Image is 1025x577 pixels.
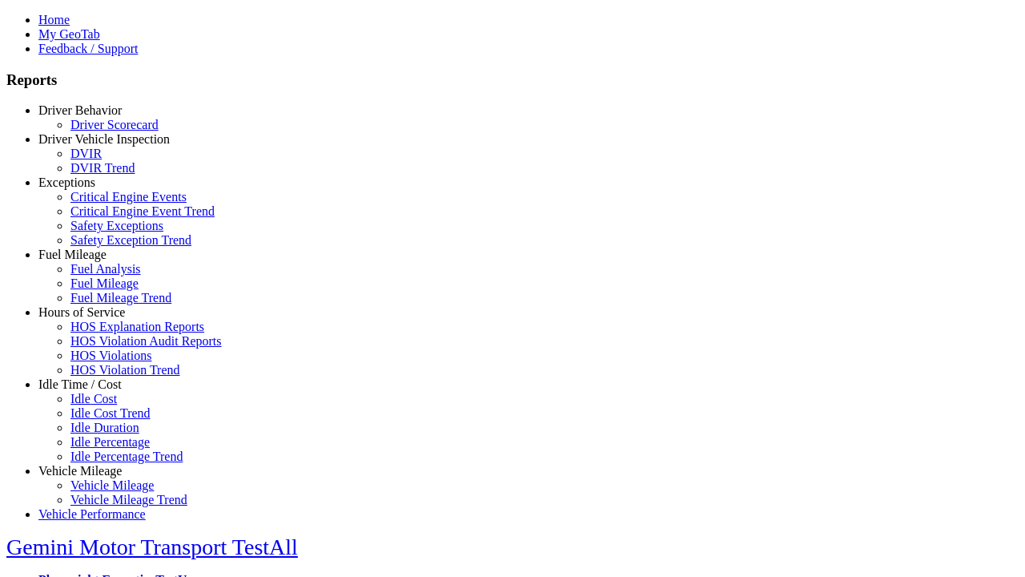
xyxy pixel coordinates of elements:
[70,233,191,247] a: Safety Exception Trend
[70,421,139,434] a: Idle Duration
[38,305,125,319] a: Hours of Service
[70,161,135,175] a: DVIR Trend
[70,349,151,362] a: HOS Violations
[70,334,222,348] a: HOS Violation Audit Reports
[70,478,154,492] a: Vehicle Mileage
[70,204,215,218] a: Critical Engine Event Trend
[70,493,187,506] a: Vehicle Mileage Trend
[70,435,150,449] a: Idle Percentage
[70,450,183,463] a: Idle Percentage Trend
[6,71,1019,89] h3: Reports
[70,262,141,276] a: Fuel Analysis
[38,377,122,391] a: Idle Time / Cost
[38,176,95,189] a: Exceptions
[38,103,122,117] a: Driver Behavior
[38,132,170,146] a: Driver Vehicle Inspection
[38,13,70,26] a: Home
[70,190,187,204] a: Critical Engine Events
[38,42,138,55] a: Feedback / Support
[70,291,171,305] a: Fuel Mileage Trend
[70,147,102,160] a: DVIR
[70,320,204,333] a: HOS Explanation Reports
[38,507,146,521] a: Vehicle Performance
[38,464,122,478] a: Vehicle Mileage
[70,219,163,232] a: Safety Exceptions
[70,118,159,131] a: Driver Scorecard
[70,276,139,290] a: Fuel Mileage
[38,248,107,261] a: Fuel Mileage
[70,363,180,377] a: HOS Violation Trend
[38,27,100,41] a: My GeoTab
[70,406,151,420] a: Idle Cost Trend
[6,535,298,559] a: Gemini Motor Transport TestAll
[70,392,117,406] a: Idle Cost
